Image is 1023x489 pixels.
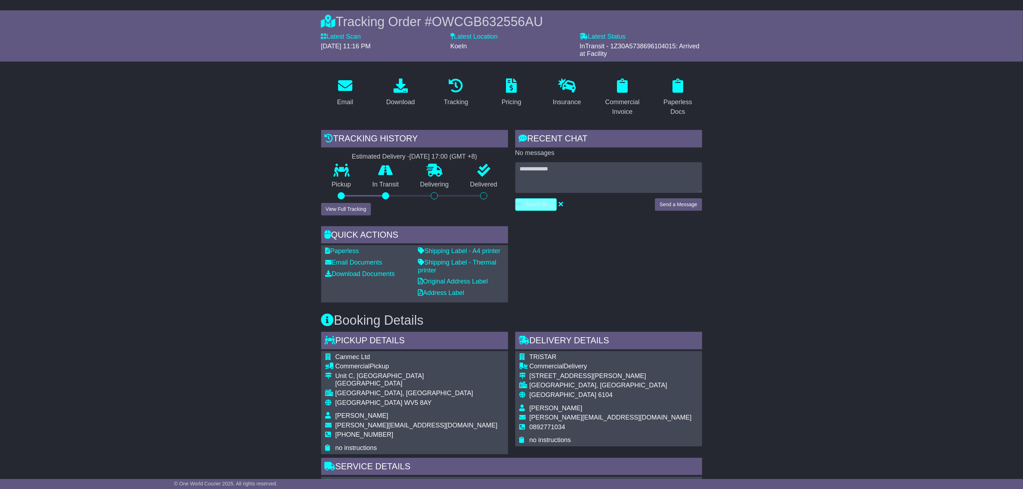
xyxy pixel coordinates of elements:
a: Download Documents [325,270,395,277]
a: Shipping Label - A4 printer [418,247,501,255]
h3: Booking Details [321,313,702,328]
p: Pickup [321,181,362,189]
span: no instructions [336,444,377,451]
a: Paperless [325,247,359,255]
a: Original Address Label [418,278,488,285]
span: [PERSON_NAME][EMAIL_ADDRESS][DOMAIN_NAME] [336,422,498,429]
span: no instructions [530,436,571,444]
div: Service Details [321,458,702,477]
label: Latest Location [450,33,498,41]
button: Send a Message [655,198,702,211]
div: Email [337,97,353,107]
div: Delivery Details [515,332,702,351]
div: Insurance [553,97,581,107]
a: Shipping Label - Thermal printer [418,259,497,274]
div: [STREET_ADDRESS][PERSON_NAME] [530,372,692,380]
div: Commercial Invoice [603,97,642,117]
a: Email Documents [325,259,382,266]
a: Address Label [418,289,464,296]
p: In Transit [362,181,410,189]
a: Email [332,76,358,110]
a: Tracking [439,76,473,110]
div: Tracking Order # [321,14,702,29]
div: Estimated Delivery - [321,153,508,161]
div: Download [386,97,415,107]
span: TRISTAR [530,353,557,360]
span: [PERSON_NAME][EMAIL_ADDRESS][DOMAIN_NAME] [530,414,692,421]
label: Latest Scan [321,33,361,41]
div: Quick Actions [321,226,508,246]
a: Download [382,76,420,110]
span: [GEOGRAPHIC_DATA] [336,399,402,406]
label: Latest Status [580,33,626,41]
div: [DATE] 17:00 (GMT +8) [410,153,477,161]
span: [PHONE_NUMBER] [336,431,394,438]
span: InTransit - 1Z30A5738696104015: Arrived at Facility [580,43,700,58]
div: RECENT CHAT [515,130,702,149]
a: Commercial Invoice [598,76,647,119]
p: No messages [515,149,702,157]
p: Delivered [459,181,508,189]
div: Pickup Details [321,332,508,351]
span: OWCGB632556AU [432,14,543,29]
button: View Full Tracking [321,203,371,216]
div: Paperless Docs [658,97,698,117]
span: © One World Courier 2025. All rights reserved. [174,481,278,486]
span: [PERSON_NAME] [530,405,583,412]
span: Koeln [450,43,467,50]
a: Pricing [497,76,526,110]
div: Tracking history [321,130,508,149]
div: Pickup [336,363,498,371]
div: Unit C, [GEOGRAPHIC_DATA] [336,372,498,380]
span: WV5 8AY [404,399,432,406]
span: [GEOGRAPHIC_DATA] [530,391,597,398]
div: [GEOGRAPHIC_DATA] [336,380,498,388]
p: Delivering [410,181,460,189]
div: Pricing [502,97,521,107]
span: [PERSON_NAME] [336,412,389,419]
span: Canmec Ltd [336,353,370,360]
span: [DATE] 11:16 PM [321,43,371,50]
a: Insurance [548,76,586,110]
div: Tracking [444,97,468,107]
a: Paperless Docs [654,76,702,119]
div: Delivery [530,363,692,371]
span: 6104 [598,391,613,398]
span: Commercial [530,363,564,370]
span: 0892771034 [530,423,565,431]
span: Commercial [336,363,370,370]
div: [GEOGRAPHIC_DATA], [GEOGRAPHIC_DATA] [336,389,498,397]
div: [GEOGRAPHIC_DATA], [GEOGRAPHIC_DATA] [530,382,692,389]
